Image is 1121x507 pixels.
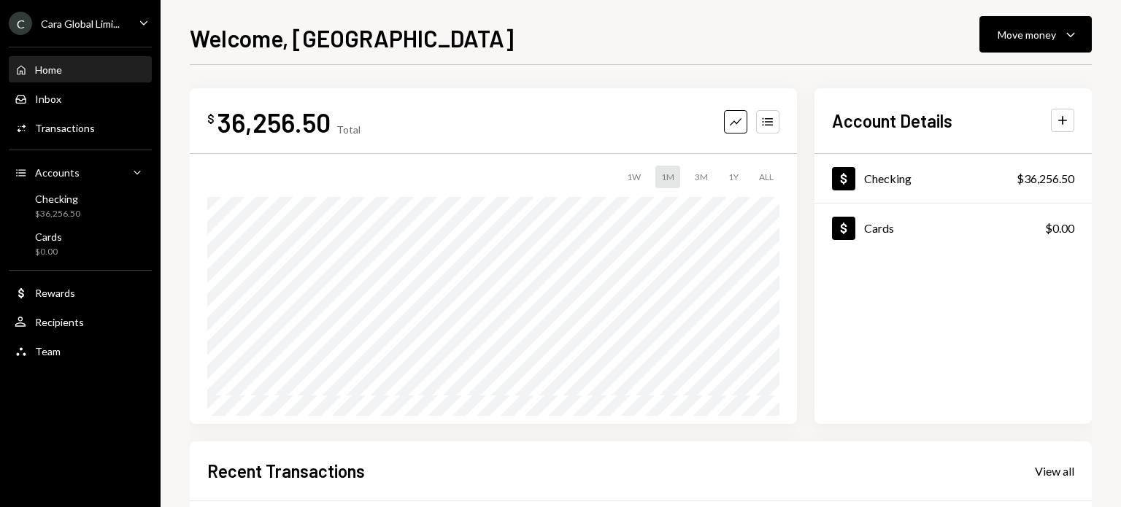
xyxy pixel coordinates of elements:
[9,338,152,364] a: Team
[723,166,744,188] div: 1Y
[1035,463,1074,479] a: View all
[9,115,152,141] a: Transactions
[9,85,152,112] a: Inbox
[1045,220,1074,237] div: $0.00
[35,122,95,134] div: Transactions
[998,27,1056,42] div: Move money
[864,221,894,235] div: Cards
[35,166,80,179] div: Accounts
[207,459,365,483] h2: Recent Transactions
[35,287,75,299] div: Rewards
[35,246,62,258] div: $0.00
[753,166,779,188] div: ALL
[207,112,215,126] div: $
[9,188,152,223] a: Checking$36,256.50
[35,231,62,243] div: Cards
[336,123,361,136] div: Total
[689,166,714,188] div: 3M
[979,16,1092,53] button: Move money
[35,93,61,105] div: Inbox
[9,279,152,306] a: Rewards
[35,63,62,76] div: Home
[864,171,912,185] div: Checking
[9,309,152,335] a: Recipients
[217,106,331,139] div: 36,256.50
[814,154,1092,203] a: Checking$36,256.50
[621,166,647,188] div: 1W
[35,193,80,205] div: Checking
[1035,464,1074,479] div: View all
[35,345,61,357] div: Team
[814,204,1092,252] a: Cards$0.00
[9,226,152,261] a: Cards$0.00
[35,316,84,328] div: Recipients
[9,12,32,35] div: C
[655,166,680,188] div: 1M
[190,23,514,53] h1: Welcome, [GEOGRAPHIC_DATA]
[1017,170,1074,187] div: $36,256.50
[9,56,152,82] a: Home
[41,18,120,30] div: Cara Global Limi...
[35,208,80,220] div: $36,256.50
[9,159,152,185] a: Accounts
[832,109,952,133] h2: Account Details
